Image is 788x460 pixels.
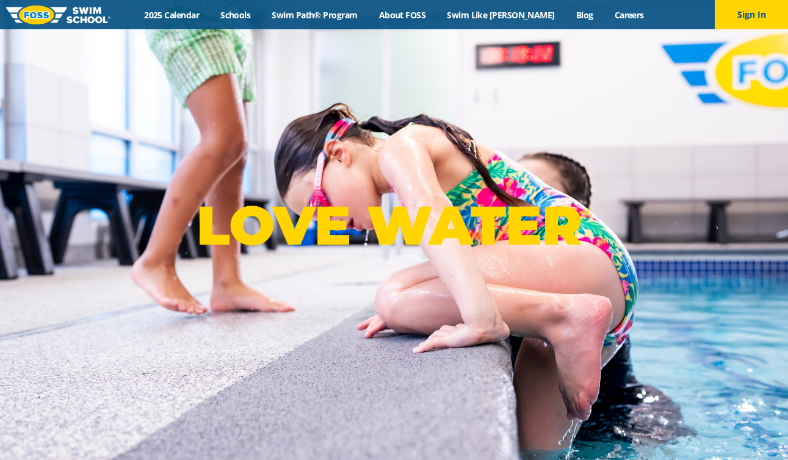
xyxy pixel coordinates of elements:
p: LOVE WATER [197,193,591,258]
a: Schools [210,9,261,21]
a: Careers [604,9,654,21]
img: FOSS Swim School Logo [6,5,110,24]
a: 2025 Calendar [134,9,210,21]
a: Swim Path® Program [261,9,368,21]
a: Blog [565,9,604,21]
sup: ® [582,205,591,220]
a: Swim Like [PERSON_NAME] [436,9,566,21]
a: About FOSS [368,9,436,21]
